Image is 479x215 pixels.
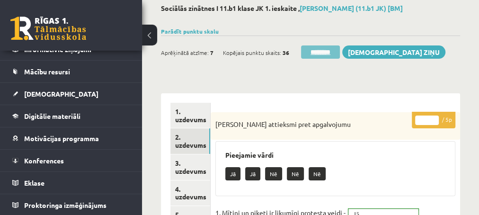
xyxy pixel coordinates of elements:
[225,167,240,180] p: Jā
[215,117,408,129] p: [PERSON_NAME] attieksmi pret apgalvojumu
[342,45,445,59] a: [DEMOGRAPHIC_DATA] ziņu
[210,45,213,60] span: 7
[283,45,289,60] span: 36
[12,61,130,82] a: Mācību resursi
[12,127,130,149] a: Motivācijas programma
[225,151,445,159] h3: Pieejamie vārdi
[24,156,64,165] span: Konferences
[287,167,304,180] p: Nē
[245,167,260,180] p: Jā
[24,201,106,209] span: Proktoringa izmēģinājums
[265,167,282,180] p: Nē
[12,172,130,194] a: Eklase
[309,167,326,180] p: Nē
[24,67,70,76] span: Mācību resursi
[223,45,281,60] span: Kopējais punktu skaits:
[170,154,210,180] a: 3. uzdevums
[170,128,210,154] a: 2. uzdevums
[12,105,130,127] a: Digitālie materiāli
[161,45,209,60] span: Aprēķinātā atzīme:
[412,112,455,128] p: / 5p
[170,180,210,206] a: 4. uzdevums
[24,90,98,98] span: [DEMOGRAPHIC_DATA]
[24,179,44,187] span: Eklase
[300,4,403,12] a: [PERSON_NAME] (11.b1 JK) [BM]
[12,150,130,171] a: Konferences
[10,17,86,40] a: Rīgas 1. Tālmācības vidusskola
[161,4,460,12] h2: Sociālās zinātnes I 11.b1 klase JK 1. ieskaite ,
[12,83,130,105] a: [DEMOGRAPHIC_DATA]
[24,134,99,143] span: Motivācijas programma
[9,9,229,19] body: Editor, wiswyg-editor-47434017389260-1760349967-899
[170,103,210,128] a: 1. uzdevums
[24,112,80,120] span: Digitālie materiāli
[161,27,219,35] a: Parādīt punktu skalu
